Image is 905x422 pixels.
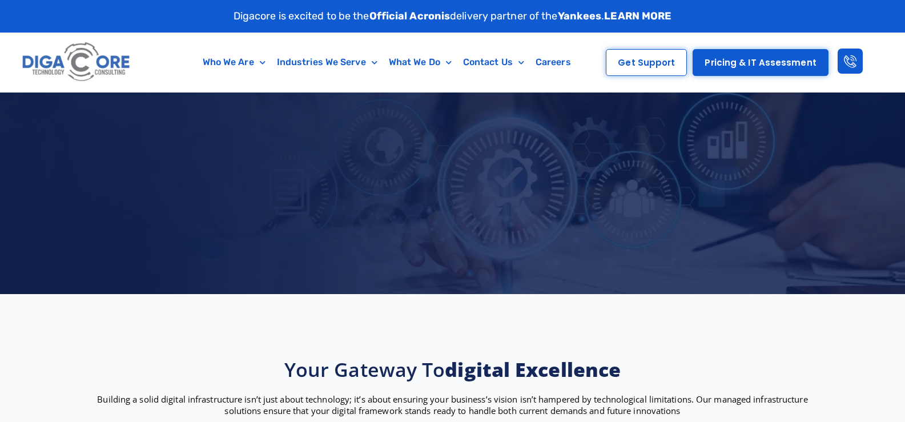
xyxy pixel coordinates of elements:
[705,58,816,67] span: Pricing & IT Assessment
[383,49,457,75] a: What We Do
[197,49,271,75] a: Who We Are
[530,49,577,75] a: Careers
[618,58,675,67] span: Get Support
[87,357,818,382] h2: Your gateway to
[271,49,383,75] a: Industries We Serve
[87,393,818,416] p: Building a solid digital infrastructure isn’t just about technology; it’s about ensuring your bus...
[457,49,530,75] a: Contact Us
[558,10,602,22] strong: Yankees
[693,49,828,76] a: Pricing & IT Assessment
[19,38,134,86] img: Digacore logo 1
[445,356,621,383] strong: digital excellence
[369,10,451,22] strong: Official Acronis
[181,49,593,75] nav: Menu
[234,9,672,24] p: Digacore is excited to be the delivery partner of the .
[604,10,671,22] a: LEARN MORE
[606,49,687,76] a: Get Support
